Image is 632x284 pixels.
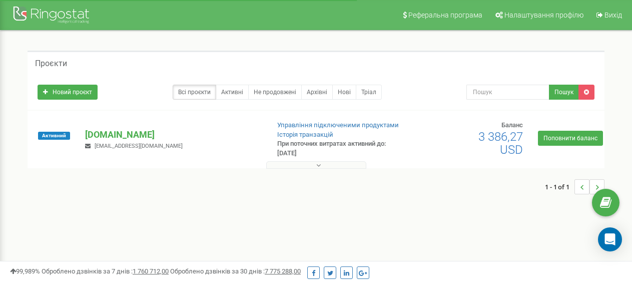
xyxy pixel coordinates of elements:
span: Оброблено дзвінків за 30 днів : [170,267,301,275]
a: Нові [332,85,356,100]
a: Архівні [301,85,333,100]
a: Тріал [356,85,382,100]
span: Активний [38,132,70,140]
a: Новий проєкт [38,85,98,100]
u: 1 760 712,00 [133,267,169,275]
a: Всі проєкти [173,85,216,100]
span: Оброблено дзвінків за 7 днів : [42,267,169,275]
a: Не продовжені [248,85,302,100]
a: Історія транзакцій [277,131,333,138]
span: 1 - 1 of 1 [545,179,574,194]
span: Баланс [501,121,523,129]
p: При поточних витратах активний до: [DATE] [277,139,405,158]
a: Активні [216,85,249,100]
input: Пошук [466,85,549,100]
u: 7 775 288,00 [265,267,301,275]
span: Реферальна програма [408,11,482,19]
a: Поповнити баланс [538,131,603,146]
span: [EMAIL_ADDRESS][DOMAIN_NAME] [95,143,183,149]
h5: Проєкти [35,59,67,68]
button: Пошук [549,85,579,100]
a: Управління підключеними продуктами [277,121,399,129]
nav: ... [545,169,604,204]
div: Open Intercom Messenger [598,227,622,251]
p: [DOMAIN_NAME] [85,128,261,141]
span: Налаштування профілю [504,11,583,19]
span: 3 386,27 USD [478,130,523,157]
span: 99,989% [10,267,40,275]
span: Вихід [604,11,622,19]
